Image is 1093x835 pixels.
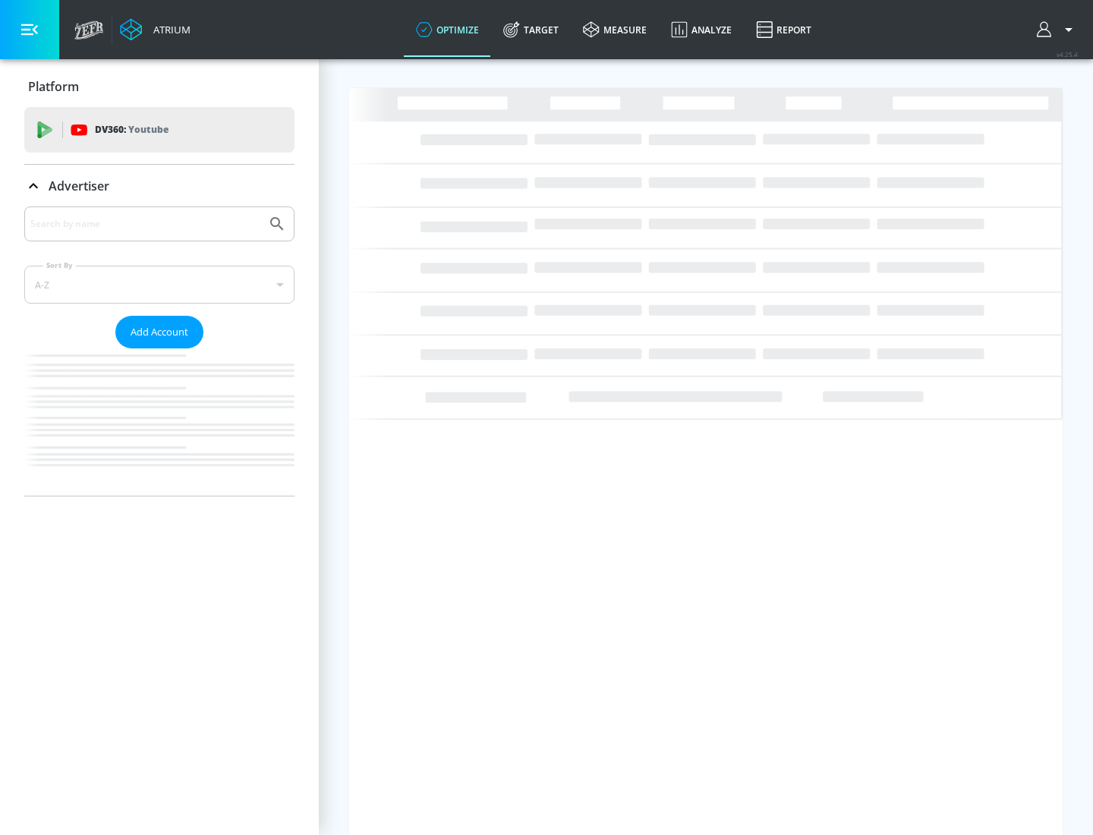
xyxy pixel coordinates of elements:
button: Add Account [115,316,203,348]
a: Report [744,2,824,57]
label: Sort By [43,260,76,270]
span: Add Account [131,323,188,341]
div: A-Z [24,266,295,304]
p: Youtube [128,121,169,137]
div: Advertiser [24,165,295,207]
span: v 4.25.4 [1057,50,1078,58]
div: Platform [24,65,295,108]
a: Target [491,2,571,57]
p: Platform [28,78,79,95]
a: optimize [404,2,491,57]
p: Advertiser [49,178,109,194]
div: Advertiser [24,206,295,496]
a: Atrium [120,18,191,41]
p: DV360: [95,121,169,138]
div: Atrium [147,23,191,36]
div: DV360: Youtube [24,107,295,153]
nav: list of Advertiser [24,348,295,496]
input: Search by name [30,214,260,234]
a: measure [571,2,659,57]
a: Analyze [659,2,744,57]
